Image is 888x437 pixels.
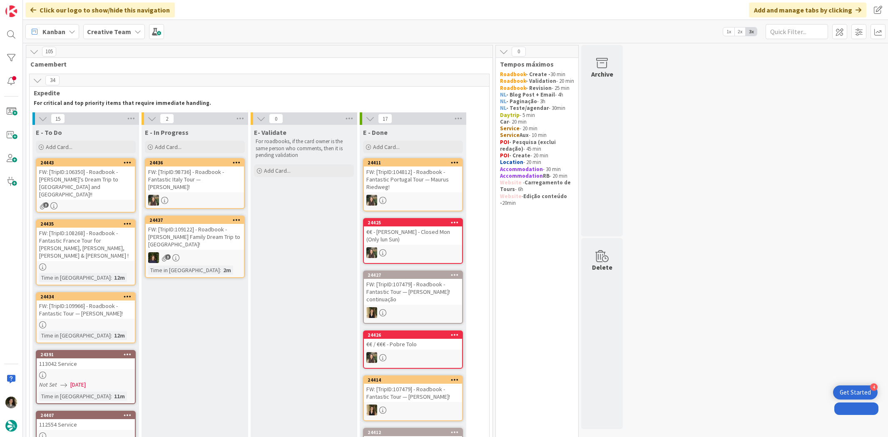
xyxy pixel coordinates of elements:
[500,139,574,153] p: - 45 min
[512,47,526,57] span: 0
[155,143,182,151] span: Add Card...
[39,331,111,340] div: Time in [GEOGRAPHIC_DATA]
[591,69,613,79] div: Archive
[51,114,65,124] span: 15
[500,139,557,152] strong: - Pesquisa (exclui redação)
[148,266,220,275] div: Time in [GEOGRAPHIC_DATA]
[749,2,866,17] div: Add and manage tabs by clicking
[368,160,462,166] div: 24411
[37,220,135,261] div: 24435FW: [TripID:108268] - Roadbook - Fantastic France Tour for [PERSON_NAME], [PERSON_NAME], [PE...
[378,114,392,124] span: 17
[37,351,135,358] div: 24391
[366,352,377,363] img: IG
[500,98,506,105] strong: NL
[366,307,377,318] img: SP
[256,138,352,159] p: For roadbooks, if the card owner is the same person who comments, then it is pending validation
[500,179,574,193] p: - - 6h
[364,331,462,350] div: 24426€€ / €€€ - Pobre Tolo
[37,419,135,430] div: 112554 Service
[723,27,734,36] span: 1x
[39,381,57,388] i: Not Set
[364,166,462,192] div: FW: [TripID:104812] - Roadbook - Fantastic Portugal Tour — Maurus Riedweg!
[37,351,135,369] div: 24391113042 Service
[264,167,291,174] span: Add Card...
[254,128,286,137] span: E- Validate
[500,179,572,193] strong: Carregamento de Tours
[368,332,462,338] div: 24426
[364,219,462,245] div: 24425€€ - [PERSON_NAME] - Closed Mon (Only lun Sun)
[368,272,462,278] div: 24427
[37,228,135,261] div: FW: [TripID:108268] - Roadbook - Fantastic France Tour for [PERSON_NAME], [PERSON_NAME], [PERSON_...
[220,266,221,275] span: :
[500,112,574,119] p: - 5 min
[112,392,127,401] div: 11m
[373,143,400,151] span: Add Card...
[112,331,127,340] div: 12m
[145,128,189,137] span: E - In Progress
[500,125,574,132] p: - 20 min
[149,160,244,166] div: 24436
[37,159,135,166] div: 24443
[520,132,529,139] strong: Aux
[46,143,72,151] span: Add Card...
[364,279,462,305] div: FW: [TripID:107479] - Roadbook - Fantastic Tour — [PERSON_NAME]! continuação
[364,159,462,166] div: 24411
[500,85,574,92] p: - 25 min
[30,60,482,68] span: Camembert
[269,114,283,124] span: 0
[37,412,135,419] div: 24407
[592,262,612,272] div: Delete
[146,195,244,206] div: IG
[39,273,111,282] div: Time in [GEOGRAPHIC_DATA]
[149,217,244,223] div: 24437
[368,430,462,435] div: 24412
[37,412,135,430] div: 24407112554 Service
[500,166,543,173] strong: Accommodation
[364,247,462,258] div: IG
[160,114,174,124] span: 2
[34,89,479,97] span: Expedite
[111,273,112,282] span: :
[87,27,131,36] b: Creative Team
[146,216,244,224] div: 24437
[40,160,135,166] div: 24443
[37,300,135,319] div: FW: [TripID:109966] - Roadbook - Fantastic Tour — [PERSON_NAME]!
[146,159,244,166] div: 24436
[366,195,377,206] img: IG
[146,224,244,250] div: FW: [TripID:109122] - Roadbook - [PERSON_NAME] Family Dream Trip to [GEOGRAPHIC_DATA]!
[500,159,574,166] p: - 20 min
[40,294,135,300] div: 24434
[25,2,175,17] div: Click our logo to show/hide this navigation
[500,84,526,92] strong: Roadbook
[40,221,135,227] div: 24435
[221,266,233,275] div: 2m
[363,128,388,137] span: E - Done
[500,193,568,206] strong: Edição conteúdo -
[500,71,526,78] strong: Roadbook
[500,112,520,119] strong: Daytrip
[111,392,112,401] span: :
[366,405,377,415] img: SP
[509,152,530,159] strong: - Create
[148,195,159,206] img: IG
[37,293,135,300] div: 24434
[36,128,62,137] span: E - To Do
[165,254,171,260] span: 3
[500,179,522,186] strong: Website
[364,195,462,206] div: IG
[146,159,244,192] div: 24436FW: [TripID:98736] - Roadbook - Fantastic Italy Tour — [PERSON_NAME]!
[364,159,462,192] div: 24411FW: [TripID:104812] - Roadbook - Fantastic Portugal Tour — Maurus Riedweg!
[500,104,506,112] strong: NL
[5,397,17,408] img: MS
[500,159,523,166] strong: Location
[37,293,135,319] div: 24434FW: [TripID:109966] - Roadbook - Fantastic Tour — [PERSON_NAME]!
[37,220,135,228] div: 24435
[500,193,574,207] p: - 20min
[500,105,574,112] p: - 30min
[734,27,746,36] span: 2x
[500,152,574,159] p: - 20 min
[5,420,17,432] img: avatar
[500,166,574,173] p: - 30 min
[368,377,462,383] div: 24414
[148,252,159,263] img: MC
